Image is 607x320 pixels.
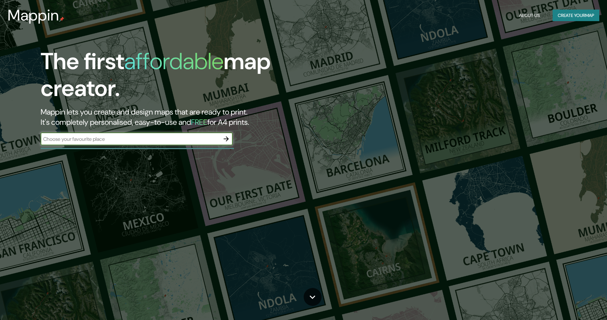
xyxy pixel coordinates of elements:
[519,12,540,20] font: About Us
[41,48,344,107] h1: The first map creator.
[516,10,542,21] button: About Us
[41,107,344,127] h2: Mappin lets you create and design maps that are ready to print. It's completely personalised, eas...
[8,6,59,24] h3: Mappin
[41,135,220,143] input: Choose your favourite place
[553,10,599,21] button: Create yourmap
[124,46,224,76] h1: affordable
[191,117,207,127] h5: FREE
[59,17,64,22] img: mappin-pin
[558,12,594,20] font: Create your map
